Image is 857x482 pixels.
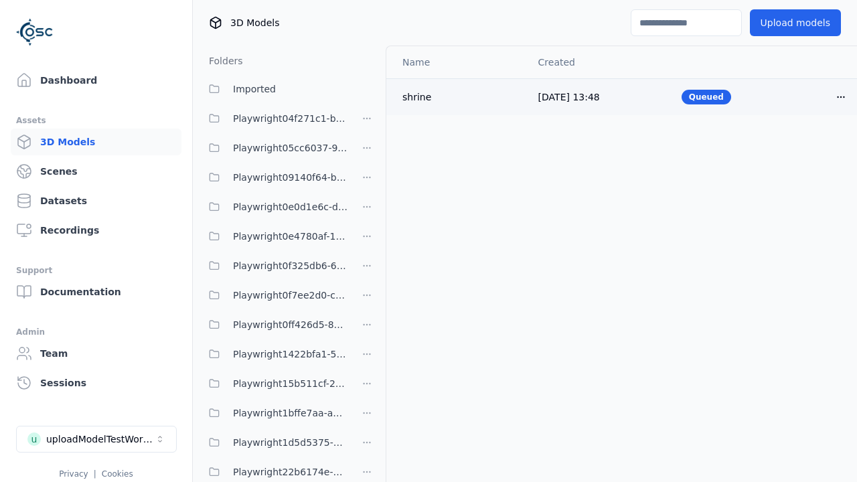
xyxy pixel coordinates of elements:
h3: Folders [201,54,243,68]
a: Dashboard [11,67,181,94]
a: Team [11,340,181,367]
span: Playwright0e0d1e6c-db5a-4244-b424-632341d2c1b4 [233,199,348,215]
div: Queued [682,90,731,104]
div: uploadModelTestWorkspace [46,432,155,446]
span: Playwright04f271c1-b936-458c-b5f6-36ca6337f11a [233,110,348,127]
button: Playwright0e4780af-1c2a-492e-901c-6880da17528a [201,223,348,250]
span: Playwright0e4780af-1c2a-492e-901c-6880da17528a [233,228,348,244]
button: Playwright0ff426d5-887e-47ce-9e83-c6f549f6a63f [201,311,348,338]
div: shrine [402,90,517,104]
a: 3D Models [11,129,181,155]
button: Playwright04f271c1-b936-458c-b5f6-36ca6337f11a [201,105,348,132]
th: Name [386,46,528,78]
div: u [27,432,41,446]
a: Scenes [11,158,181,185]
button: Playwright1422bfa1-5065-45c6-98b3-ab75e32174d7 [201,341,348,368]
span: [DATE] 13:48 [538,92,600,102]
a: Cookies [102,469,133,479]
a: Recordings [11,217,181,244]
span: Playwright1d5d5375-3fdd-4b0e-8fd8-21d261a2c03b [233,434,348,451]
span: Playwright0f325db6-6c4b-4947-9a8f-f4487adedf2c [233,258,348,274]
a: Sessions [11,370,181,396]
span: Playwright15b511cf-2ce0-42d4-aab5-f050ff96fb05 [233,376,348,392]
span: Imported [233,81,276,97]
span: 3D Models [230,16,279,29]
span: Playwright0f7ee2d0-cebf-4840-a756-5a7a26222786 [233,287,348,303]
button: Playwright1d5d5375-3fdd-4b0e-8fd8-21d261a2c03b [201,429,348,456]
button: Playwright09140f64-bfed-4894-9ae1-f5b1e6c36039 [201,164,348,191]
span: Playwright0ff426d5-887e-47ce-9e83-c6f549f6a63f [233,317,348,333]
a: Datasets [11,187,181,214]
button: Playwright0f325db6-6c4b-4947-9a8f-f4487adedf2c [201,252,348,279]
button: Playwright0f7ee2d0-cebf-4840-a756-5a7a26222786 [201,282,348,309]
button: Playwright15b511cf-2ce0-42d4-aab5-f050ff96fb05 [201,370,348,397]
span: | [94,469,96,479]
span: Playwright1422bfa1-5065-45c6-98b3-ab75e32174d7 [233,346,348,362]
div: Assets [16,112,176,129]
button: Playwright0e0d1e6c-db5a-4244-b424-632341d2c1b4 [201,193,348,220]
img: Logo [16,13,54,51]
a: Documentation [11,278,181,305]
a: Privacy [59,469,88,479]
button: Upload models [750,9,841,36]
span: Playwright05cc6037-9b74-4704-86c6-3ffabbdece83 [233,140,348,156]
span: Playwright1bffe7aa-a2d6-48ff-926d-a47ed35bd152 [233,405,348,421]
span: Playwright22b6174e-55d1-406d-adb6-17e426fa5cd6 [233,464,348,480]
button: Imported [201,76,378,102]
button: Playwright1bffe7aa-a2d6-48ff-926d-a47ed35bd152 [201,400,348,426]
div: Support [16,262,176,278]
button: Select a workspace [16,426,177,453]
span: Playwright09140f64-bfed-4894-9ae1-f5b1e6c36039 [233,169,348,185]
button: Playwright05cc6037-9b74-4704-86c6-3ffabbdece83 [201,135,348,161]
th: Created [528,46,671,78]
div: Admin [16,324,176,340]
